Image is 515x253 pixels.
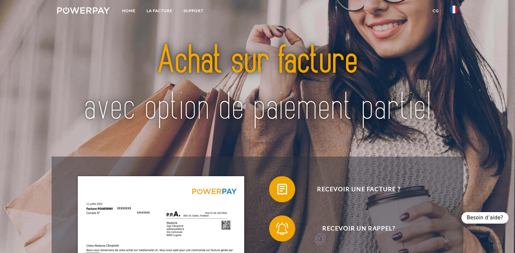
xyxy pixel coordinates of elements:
[279,176,439,202] span: Recevoir une facture ?
[279,215,439,242] span: Recevoir un rappel?
[269,176,439,202] button: Recevoir une facture ?
[57,7,110,14] img: logo-powerpay-white.svg
[141,5,178,17] a: LA FACTURE
[274,220,290,237] img: qb_bell.svg
[427,5,444,17] a: CG
[117,5,141,17] a: Home
[450,6,458,13] img: fr
[461,212,508,224] div: Besoin d’aide?
[77,25,438,143] img: title-powerpay_fr.svg
[178,5,209,17] a: Support
[274,181,290,197] img: qb_bill.svg
[269,215,439,242] button: Recevoir un rappel?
